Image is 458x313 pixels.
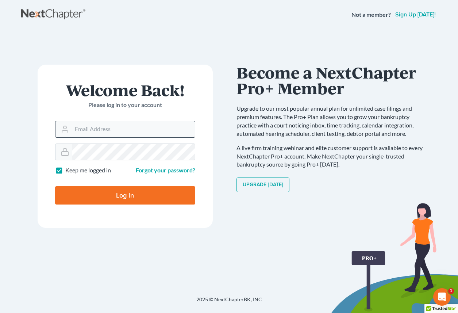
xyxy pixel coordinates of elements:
[236,104,430,138] p: Upgrade to our most popular annual plan for unlimited case filings and premium features. The Pro+...
[136,167,195,173] a: Forgot your password?
[351,11,391,19] strong: Not a member?
[72,121,195,137] input: Email Address
[55,82,195,98] h1: Welcome Back!
[236,144,430,169] p: A live firm training webinar and elite customer support is available to every NextChapter Pro+ ac...
[236,65,430,96] h1: Become a NextChapter Pro+ Member
[394,12,437,18] a: Sign up [DATE]!
[55,186,195,205] input: Log In
[236,178,289,192] a: Upgrade [DATE]
[433,288,451,306] iframe: Intercom live chat
[21,296,437,309] div: 2025 © NextChapterBK, INC
[448,288,454,294] span: 1
[55,101,195,109] p: Please log in to your account
[65,166,111,175] label: Keep me logged in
